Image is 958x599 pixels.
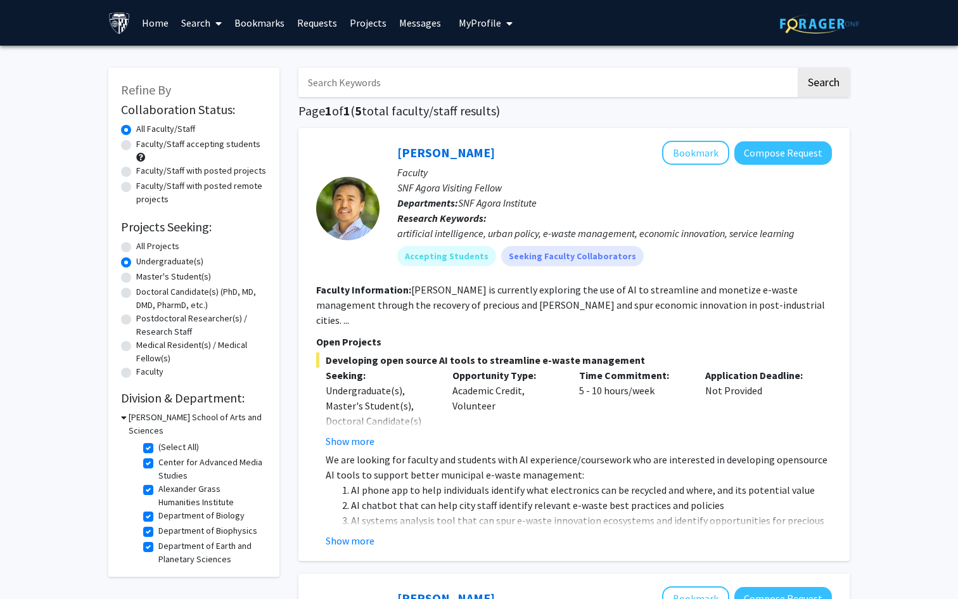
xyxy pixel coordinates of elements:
p: Open Projects [316,334,832,349]
b: Research Keywords: [397,212,487,224]
li: AI systems analysis tool that can spur e-waste innovation ecosystems and identify opportunities f... [351,513,832,543]
label: Center for Advanced Media Studies [158,456,264,482]
button: Compose Request to David Park [734,141,832,165]
b: Departments: [397,196,458,209]
span: SNF Agora Institute [458,196,537,209]
div: 5 - 10 hours/week [570,368,696,449]
div: Not Provided [696,368,822,449]
label: Department of Earth and Planetary Sciences [158,539,264,566]
h2: Division & Department: [121,390,267,406]
li: AI chatbot that can help city staff identify relevant e-waste best practices and policies [351,498,832,513]
label: Medical Resident(s) / Medical Fellow(s) [136,338,267,365]
label: Department of Biology [158,509,245,522]
label: Faculty/Staff with posted remote projects [136,179,267,206]
a: Projects [343,1,393,45]
label: Doctoral Candidate(s) (PhD, MD, DMD, PharmD, etc.) [136,285,267,312]
span: Refine By [121,82,171,98]
div: Undergraduate(s), Master's Student(s), Doctoral Candidate(s) (PhD, MD, DMD, PharmD, etc.), Postdo... [326,383,433,505]
span: 5 [355,103,362,119]
span: 1 [343,103,350,119]
label: Undergraduate(s) [136,255,203,268]
a: Messages [393,1,447,45]
p: Seeking: [326,368,433,383]
a: [PERSON_NAME] [397,145,495,160]
mat-chip: Accepting Students [397,246,496,266]
p: SNF Agora Visiting Fellow [397,180,832,195]
iframe: Chat [10,542,54,589]
a: Requests [291,1,343,45]
p: Faculty [397,165,832,180]
p: Application Deadline: [705,368,813,383]
button: Show more [326,434,374,449]
mat-chip: Seeking Faculty Collaborators [501,246,644,266]
h1: Page of ( total faculty/staff results) [298,103,850,119]
button: Add David Park to Bookmarks [662,141,729,165]
p: Opportunity Type: [452,368,560,383]
label: Faculty [136,365,163,378]
a: Search [175,1,228,45]
li: AI phone app to help individuals identify what electronics can be recycled and where, and its pot... [351,482,832,498]
h3: [PERSON_NAME] School of Arts and Sciences [129,411,267,437]
label: Alexander Grass Humanities Institute [158,482,264,509]
img: Johns Hopkins University Logo [108,12,131,34]
label: Faculty/Staff with posted projects [136,164,266,177]
p: Time Commitment: [579,368,687,383]
span: My Profile [459,16,501,29]
button: Search [798,68,850,97]
label: Postdoctoral Researcher(s) / Research Staff [136,312,267,338]
label: Department of Biophysics [158,524,257,538]
img: ForagerOne Logo [780,14,859,34]
label: (Select All) [158,441,199,454]
span: 1 [325,103,332,119]
p: We are looking for faculty and students with AI experience/coursework who are interested in devel... [326,452,832,482]
div: Academic Credit, Volunteer [443,368,570,449]
b: Faculty Information: [316,283,411,296]
a: Bookmarks [228,1,291,45]
input: Search Keywords [298,68,796,97]
button: Show more [326,533,374,548]
span: Developing open source AI tools to streamline e-waste management [316,352,832,368]
label: Master's Student(s) [136,270,211,283]
div: artificial intelligence, urban policy, e-waste management, economic innovation, service learning [397,226,832,241]
label: Faculty/Staff accepting students [136,138,260,151]
a: Home [136,1,175,45]
label: All Faculty/Staff [136,122,195,136]
h2: Projects Seeking: [121,219,267,235]
fg-read-more: [PERSON_NAME] is currently exploring the use of AI to streamline and monetize e-waste management ... [316,283,825,326]
h2: Collaboration Status: [121,102,267,117]
label: All Projects [136,240,179,253]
